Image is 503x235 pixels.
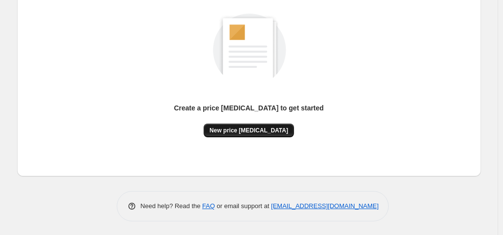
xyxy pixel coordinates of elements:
span: Need help? Read the [141,202,203,210]
p: Create a price [MEDICAL_DATA] to get started [174,103,324,113]
span: New price [MEDICAL_DATA] [210,127,288,134]
button: New price [MEDICAL_DATA] [204,124,294,137]
a: [EMAIL_ADDRESS][DOMAIN_NAME] [271,202,378,210]
a: FAQ [202,202,215,210]
span: or email support at [215,202,271,210]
